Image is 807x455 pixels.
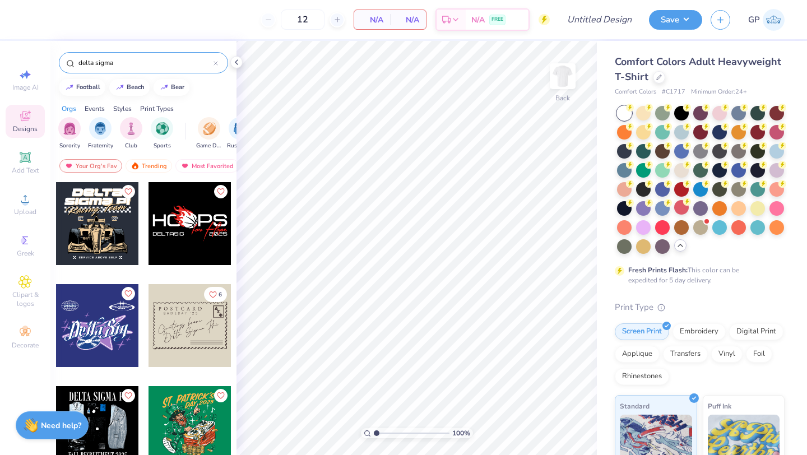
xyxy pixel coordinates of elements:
[615,368,669,385] div: Rhinestones
[122,389,135,402] button: Like
[452,428,470,438] span: 100 %
[214,389,228,402] button: Like
[88,117,113,150] div: filter for Fraternity
[77,57,214,68] input: Try "Alpha"
[691,87,747,97] span: Minimum Order: 24 +
[59,79,105,96] button: football
[115,84,124,91] img: trend_line.gif
[708,400,731,412] span: Puff Ink
[76,84,100,90] div: football
[171,84,184,90] div: bear
[59,142,80,150] span: Sorority
[140,104,174,114] div: Print Types
[615,55,781,83] span: Comfort Colors Adult Heavyweight T-Shirt
[555,93,570,103] div: Back
[175,159,239,173] div: Most Favorited
[227,117,253,150] button: filter button
[615,87,656,97] span: Comfort Colors
[361,14,383,26] span: N/A
[88,117,113,150] button: filter button
[711,346,743,363] div: Vinyl
[120,117,142,150] button: filter button
[551,65,574,87] img: Back
[58,117,81,150] button: filter button
[748,13,760,26] span: GP
[471,14,485,26] span: N/A
[85,104,105,114] div: Events
[151,117,173,150] button: filter button
[628,266,688,275] strong: Fresh Prints Flash:
[160,84,169,91] img: trend_line.gif
[154,79,189,96] button: bear
[227,142,253,150] span: Rush & Bid
[59,159,122,173] div: Your Org's Fav
[628,265,766,285] div: This color can be expedited for 5 day delivery.
[63,122,76,135] img: Sorority Image
[154,142,171,150] span: Sports
[125,122,137,135] img: Club Image
[62,104,76,114] div: Orgs
[763,9,785,31] img: Gabriela Perez
[156,122,169,135] img: Sports Image
[65,84,74,91] img: trend_line.gif
[204,287,227,302] button: Like
[203,122,216,135] img: Game Day Image
[234,122,247,135] img: Rush & Bid Image
[131,162,140,170] img: trending.gif
[672,323,726,340] div: Embroidery
[180,162,189,170] img: most_fav.gif
[196,117,222,150] div: filter for Game Day
[615,301,785,314] div: Print Type
[151,117,173,150] div: filter for Sports
[663,346,708,363] div: Transfers
[94,122,106,135] img: Fraternity Image
[12,341,39,350] span: Decorate
[558,8,641,31] input: Untitled Design
[6,290,45,308] span: Clipart & logos
[12,83,39,92] span: Image AI
[122,185,135,198] button: Like
[196,142,222,150] span: Game Day
[729,323,783,340] div: Digital Print
[122,287,135,300] button: Like
[14,207,36,216] span: Upload
[127,84,145,90] div: beach
[491,16,503,24] span: FREE
[113,104,132,114] div: Styles
[615,346,660,363] div: Applique
[746,346,772,363] div: Foil
[41,420,81,431] strong: Need help?
[64,162,73,170] img: most_fav.gif
[227,117,253,150] div: filter for Rush & Bid
[196,117,222,150] button: filter button
[219,292,222,298] span: 6
[214,185,228,198] button: Like
[649,10,702,30] button: Save
[13,124,38,133] span: Designs
[120,117,142,150] div: filter for Club
[615,323,669,340] div: Screen Print
[58,117,81,150] div: filter for Sorority
[620,400,650,412] span: Standard
[748,9,785,31] a: GP
[109,79,150,96] button: beach
[88,142,113,150] span: Fraternity
[17,249,34,258] span: Greek
[662,87,685,97] span: # C1717
[281,10,324,30] input: – –
[12,166,39,175] span: Add Text
[125,142,137,150] span: Club
[397,14,419,26] span: N/A
[126,159,172,173] div: Trending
